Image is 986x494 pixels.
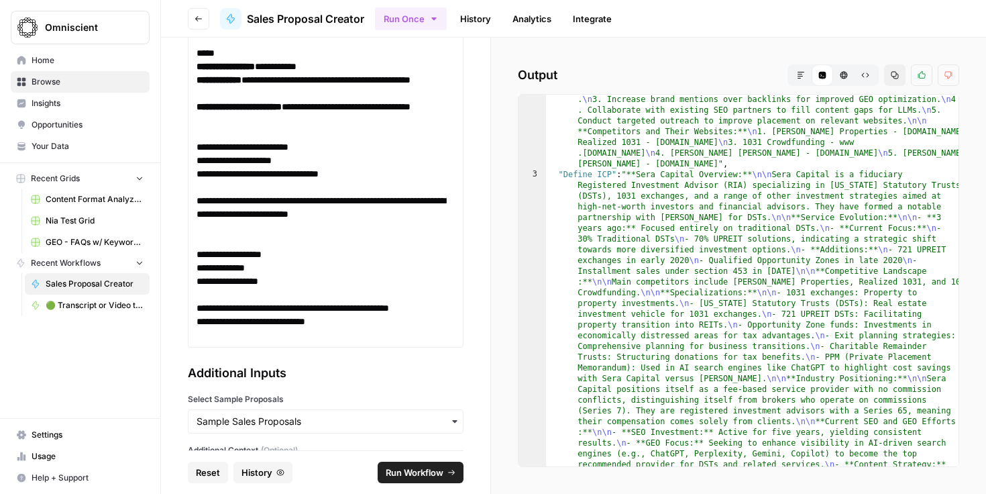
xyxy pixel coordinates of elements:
[11,136,150,157] a: Your Data
[32,472,144,484] span: Help + Support
[565,8,620,30] a: Integrate
[11,114,150,136] a: Opportunities
[196,466,220,479] span: Reset
[25,189,150,210] a: Content Format Analyzer Grid
[32,76,144,88] span: Browse
[46,299,144,311] span: 🟢 Transcript or Video to LinkedIn Posts
[188,462,228,483] button: Reset
[378,462,463,483] button: Run Workflow
[11,446,150,467] a: Usage
[31,172,80,185] span: Recent Grids
[11,50,150,71] a: Home
[188,364,463,383] div: Additional Inputs
[247,11,364,27] span: Sales Proposal Creator
[11,253,150,273] button: Recent Workflows
[11,11,150,44] button: Workspace: Omniscient
[45,21,126,34] span: Omniscient
[452,8,499,30] a: History
[46,193,144,205] span: Content Format Analyzer Grid
[46,215,144,227] span: Nia Test Grid
[197,415,455,428] input: Sample Sales Proposals
[32,140,144,152] span: Your Data
[11,467,150,489] button: Help + Support
[25,295,150,316] a: 🟢 Transcript or Video to LinkedIn Posts
[188,444,463,456] label: Additional Context
[375,7,447,30] button: Run Once
[11,168,150,189] button: Recent Grids
[220,8,364,30] a: Sales Proposal Creator
[11,71,150,93] a: Browse
[386,466,443,479] span: Run Workflow
[233,462,292,483] button: History
[241,466,272,479] span: History
[32,119,144,131] span: Opportunities
[32,450,144,462] span: Usage
[188,393,463,405] label: Select Sample Proposals
[25,232,150,253] a: GEO - FAQs w/ Keywords Grid
[25,210,150,232] a: Nia Test Grid
[46,236,144,248] span: GEO - FAQs w/ Keywords Grid
[31,257,101,269] span: Recent Workflows
[32,429,144,441] span: Settings
[261,444,298,456] span: (Optional)
[32,97,144,109] span: Insights
[11,93,150,114] a: Insights
[11,424,150,446] a: Settings
[518,64,959,86] h2: Output
[15,15,40,40] img: Omniscient Logo
[504,8,559,30] a: Analytics
[32,54,144,66] span: Home
[25,273,150,295] a: Sales Proposal Creator
[46,278,144,290] span: Sales Proposal Creator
